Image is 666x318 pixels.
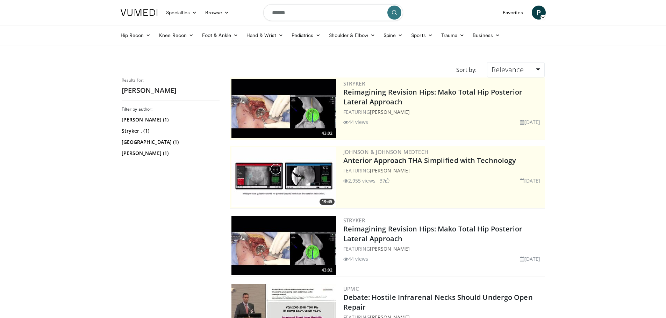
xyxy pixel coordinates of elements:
a: UPMC [343,285,359,292]
p: Results for: [122,77,220,83]
a: Johnson & Johnson MedTech [343,148,429,155]
div: FEATURING [343,167,543,174]
a: [PERSON_NAME] (1) [122,116,218,123]
img: 6632ea9e-2a24-47c5-a9a2-6608124666dc.300x170_q85_crop-smart_upscale.jpg [231,216,336,275]
a: Trauma [437,28,469,42]
li: 44 views [343,255,368,262]
a: Sports [407,28,437,42]
li: [DATE] [520,118,540,126]
a: Relevance [487,62,544,77]
img: 6632ea9e-2a24-47c5-a9a2-6608124666dc.300x170_q85_crop-smart_upscale.jpg [231,79,336,138]
a: [PERSON_NAME] (1) [122,150,218,157]
a: [PERSON_NAME] [370,109,409,115]
a: [PERSON_NAME] [370,167,409,174]
span: 19:45 [320,199,335,205]
li: [DATE] [520,177,540,184]
div: FEATURING [343,108,543,116]
a: Spine [379,28,407,42]
a: Reimagining Revision Hips: Mako Total Hip Posterior Lateral Approach [343,87,523,106]
a: Stryker . (1) [122,127,218,134]
input: Search topics, interventions [263,4,403,21]
a: Favorites [499,6,528,20]
h2: [PERSON_NAME] [122,86,220,95]
a: 43:02 [231,79,336,138]
span: Relevance [492,65,524,74]
div: Sort by: [451,62,482,77]
div: FEATURING [343,245,543,252]
img: 06bb1c17-1231-4454-8f12-6191b0b3b81a.300x170_q85_crop-smart_upscale.jpg [231,147,336,207]
a: Browse [201,6,233,20]
a: P [532,6,546,20]
a: Knee Recon [155,28,198,42]
a: Shoulder & Elbow [325,28,379,42]
a: Debate: Hostile Infrarenal Necks Should Undergo Open Repair [343,293,533,312]
span: 43:02 [320,267,335,273]
a: [PERSON_NAME] [370,245,409,252]
a: Stryker [343,217,365,224]
img: VuMedi Logo [121,9,158,16]
a: Hip Recon [116,28,155,42]
a: [GEOGRAPHIC_DATA] (1) [122,139,218,146]
a: 43:02 [231,216,336,275]
li: 37 [380,177,389,184]
a: Specialties [162,6,201,20]
a: Foot & Ankle [198,28,242,42]
a: Anterior Approach THA Simplified with Technology [343,156,516,165]
h3: Filter by author: [122,106,220,112]
li: 2,955 views [343,177,375,184]
a: Business [468,28,504,42]
a: Hand & Wrist [242,28,287,42]
a: 19:45 [231,147,336,207]
li: 44 views [343,118,368,126]
a: Pediatrics [287,28,325,42]
a: Reimagining Revision Hips: Mako Total Hip Posterior Lateral Approach [343,224,523,243]
span: 43:02 [320,130,335,136]
a: Stryker [343,80,365,87]
li: [DATE] [520,255,540,262]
